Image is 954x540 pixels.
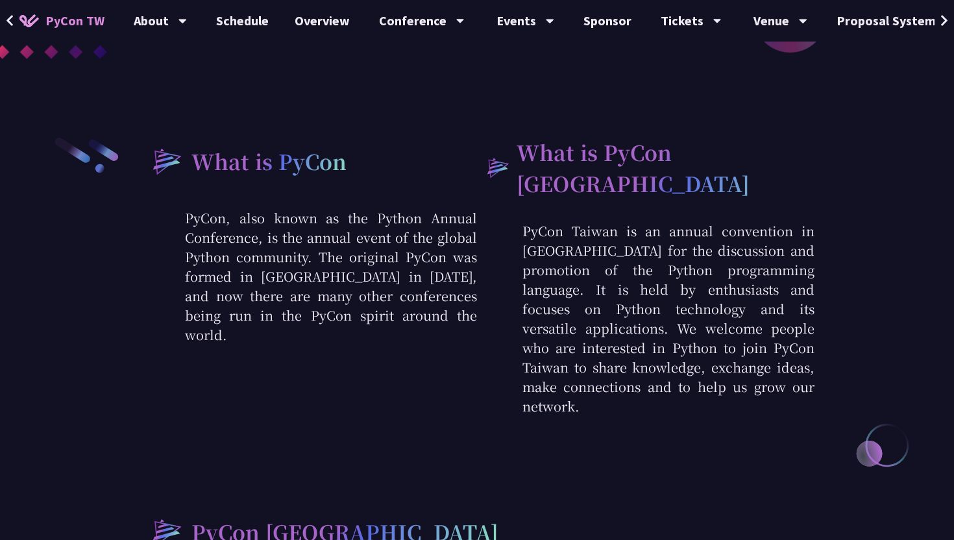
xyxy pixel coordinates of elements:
[140,208,477,345] p: PyCon, also known as the Python Annual Conference, is the annual event of the global Python commu...
[45,11,104,31] span: PyCon TW
[19,14,39,27] img: Home icon of PyCon TW 2025
[477,149,517,186] img: heading-bullet
[517,136,814,199] h2: What is PyCon [GEOGRAPHIC_DATA]
[477,221,814,416] p: PyCon Taiwan is an annual convention in [GEOGRAPHIC_DATA] for the discussion and promotion of the...
[191,145,347,177] h2: What is PyCon
[6,5,117,37] a: PyCon TW
[140,136,191,186] img: heading-bullet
